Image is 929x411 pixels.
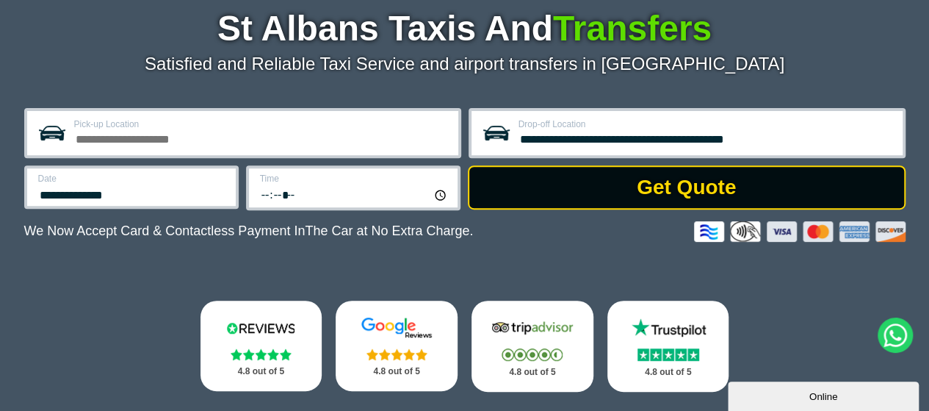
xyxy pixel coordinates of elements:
[336,301,458,391] a: Google Stars 4.8 out of 5
[728,379,922,411] iframe: chat widget
[200,301,322,391] a: Reviews.io Stars 4.8 out of 5
[74,120,449,129] label: Pick-up Location
[366,349,427,360] img: Stars
[488,317,576,339] img: Tripadvisor
[231,349,292,360] img: Stars
[352,362,441,381] p: 4.8 out of 5
[24,11,905,46] h1: St Albans Taxis And
[637,349,699,361] img: Stars
[488,363,577,382] p: 4.8 out of 5
[607,301,729,392] a: Trustpilot Stars 4.8 out of 5
[471,301,593,392] a: Tripadvisor Stars 4.8 out of 5
[518,120,894,129] label: Drop-off Location
[502,349,563,361] img: Stars
[353,317,441,339] img: Google
[553,9,712,48] span: Transfers
[468,165,905,210] button: Get Quote
[260,174,449,183] label: Time
[305,224,473,238] span: The Car at No Extra Charge.
[694,221,905,242] img: Credit And Debit Cards
[38,174,227,183] label: Date
[624,317,712,339] img: Trustpilot
[217,362,306,381] p: 4.8 out of 5
[24,224,474,239] p: We Now Accept Card & Contactless Payment In
[623,363,713,382] p: 4.8 out of 5
[217,317,305,339] img: Reviews.io
[24,54,905,74] p: Satisfied and Reliable Taxi Service and airport transfers in [GEOGRAPHIC_DATA]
